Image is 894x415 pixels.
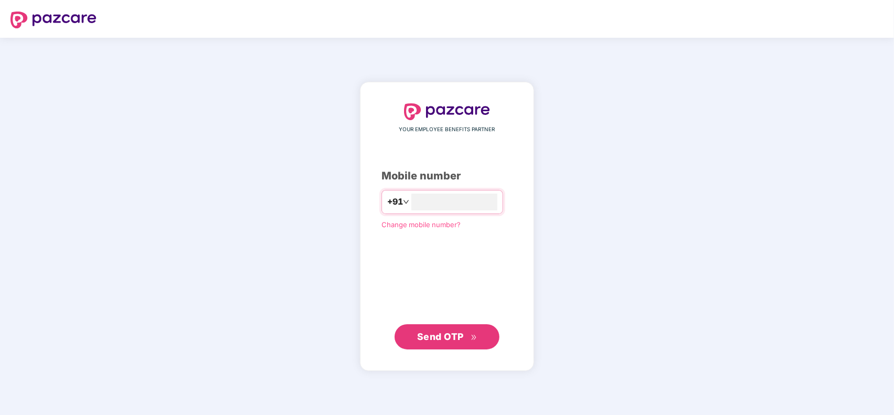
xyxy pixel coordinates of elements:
div: Mobile number [381,168,513,184]
a: Change mobile number? [381,220,461,229]
img: logo [10,12,96,28]
span: YOUR EMPLOYEE BENEFITS PARTNER [399,125,495,134]
span: +91 [387,195,403,208]
span: down [403,199,409,205]
span: double-right [471,334,477,341]
span: Send OTP [417,331,464,342]
img: logo [404,103,490,120]
button: Send OTPdouble-right [395,324,499,349]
